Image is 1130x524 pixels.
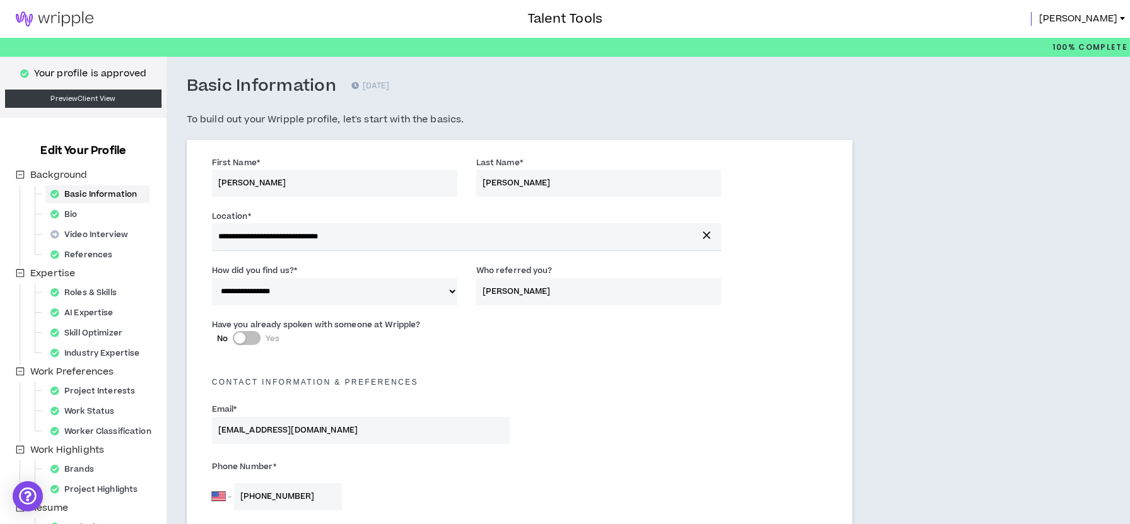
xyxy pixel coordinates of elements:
[217,333,228,344] span: No
[1039,12,1117,26] span: [PERSON_NAME]
[28,364,116,380] span: Work Preferences
[212,260,298,281] label: How did you find us?
[45,460,107,478] div: Brands
[5,90,162,108] a: PreviewClient View
[45,344,152,362] div: Industry Expertise
[45,206,90,223] div: Bio
[30,168,87,182] span: Background
[16,269,25,277] span: minus-square
[28,168,90,183] span: Background
[351,80,389,93] p: [DATE]
[45,284,129,301] div: Roles & Skills
[476,260,553,281] label: Who referred you?
[187,76,336,97] h3: Basic Information
[16,367,25,376] span: minus-square
[45,402,127,420] div: Work Status
[45,422,164,440] div: Worker Classification
[34,67,146,81] p: Your profile is approved
[45,382,148,400] div: Project Interests
[30,501,68,515] span: Resume
[476,153,523,173] label: Last Name
[233,331,261,345] button: NoYes
[212,417,510,444] input: Enter Email
[28,443,107,458] span: Work Highlights
[212,457,510,477] label: Phone Number
[30,365,114,378] span: Work Preferences
[212,315,421,335] label: Have you already spoken with someone at Wripple?
[28,501,71,516] span: Resume
[45,185,150,203] div: Basic Information
[45,246,125,264] div: References
[13,481,43,511] div: Open Intercom Messenger
[1076,42,1127,53] span: Complete
[28,266,78,281] span: Expertise
[203,378,837,387] h5: Contact Information & preferences
[30,267,75,280] span: Expertise
[527,9,603,28] h3: Talent Tools
[212,206,251,226] label: Location
[16,170,25,179] span: minus-square
[30,443,104,457] span: Work Highlights
[45,226,141,243] div: Video Interview
[266,333,280,344] span: Yes
[45,304,126,322] div: AI Expertise
[45,324,135,342] div: Skill Optimizer
[187,112,852,127] h5: To build out your Wripple profile, let's start with the basics.
[476,170,722,197] input: Last Name
[476,278,722,305] input: Name
[45,480,150,498] div: Project Highlights
[16,445,25,454] span: minus-square
[212,170,457,197] input: First Name
[1052,38,1127,57] p: 100%
[35,143,131,158] h3: Edit Your Profile
[212,399,237,419] label: Email
[212,153,260,173] label: First Name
